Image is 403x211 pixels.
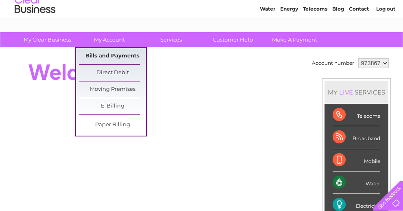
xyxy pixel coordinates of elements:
[333,104,380,126] div: Telecoms
[349,35,369,41] a: Contact
[79,98,146,114] a: E-Billing
[79,81,146,98] a: Moving Premises
[333,126,380,149] div: Broadband
[76,32,143,47] a: My Account
[376,35,395,41] a: Log out
[79,117,146,133] a: Paper Billing
[333,171,380,194] div: Water
[250,4,306,14] a: 0333 014 3131
[338,88,355,96] div: LIVE
[333,149,380,171] div: Mobile
[10,4,394,40] div: Clear Business is a trading name of Verastar Limited (registered in [GEOGRAPHIC_DATA] No. 3667643...
[137,32,205,47] a: Services
[325,81,388,104] div: MY SERVICES
[199,32,266,47] a: Customer Help
[303,35,327,41] a: Telecoms
[79,65,146,81] a: Direct Debit
[310,56,356,70] td: Account number
[332,35,344,41] a: Blog
[261,32,328,47] a: Make A Payment
[260,35,275,41] a: Water
[79,48,146,64] a: Bills and Payments
[280,35,298,41] a: Energy
[14,21,56,46] img: logo.png
[14,32,81,47] a: My Clear Business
